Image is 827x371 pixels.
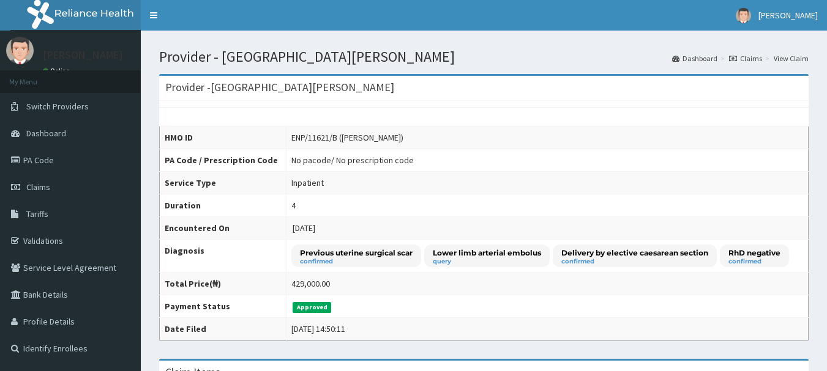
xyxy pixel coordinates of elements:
a: Online [43,67,72,75]
span: Dashboard [26,128,66,139]
a: Dashboard [672,53,717,64]
img: User Image [736,8,751,23]
h3: Provider - [GEOGRAPHIC_DATA][PERSON_NAME] [165,82,394,93]
th: PA Code / Prescription Code [160,149,286,172]
span: Approved [293,302,331,313]
th: HMO ID [160,127,286,149]
small: query [433,259,541,265]
p: [PERSON_NAME] [43,50,123,61]
th: Encountered On [160,217,286,240]
div: ENP/11621/B ([PERSON_NAME]) [291,131,403,144]
p: Lower limb arterial embolus [433,248,541,258]
small: confirmed [561,259,708,265]
div: 429,000.00 [291,277,330,290]
th: Total Price(₦) [160,273,286,295]
p: Delivery by elective caesarean section [561,248,708,258]
span: [PERSON_NAME] [758,10,818,21]
th: Diagnosis [160,240,286,273]
div: No pacode / No prescription code [291,154,414,166]
small: confirmed [728,259,780,265]
span: Claims [26,182,50,193]
span: [DATE] [293,222,315,233]
p: Previous uterine surgical scar [300,248,413,258]
a: Claims [729,53,762,64]
span: Tariffs [26,208,48,219]
th: Payment Status [160,295,286,318]
p: RhD negative [728,248,780,258]
a: View Claim [774,53,809,64]
th: Duration [160,194,286,217]
h1: Provider - [GEOGRAPHIC_DATA][PERSON_NAME] [159,49,809,65]
img: User Image [6,37,34,64]
span: Switch Providers [26,101,89,112]
div: 4 [291,199,296,211]
div: [DATE] 14:50:11 [291,323,345,335]
div: Inpatient [291,177,324,189]
th: Date Filed [160,318,286,340]
small: confirmed [300,259,413,265]
th: Service Type [160,172,286,194]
